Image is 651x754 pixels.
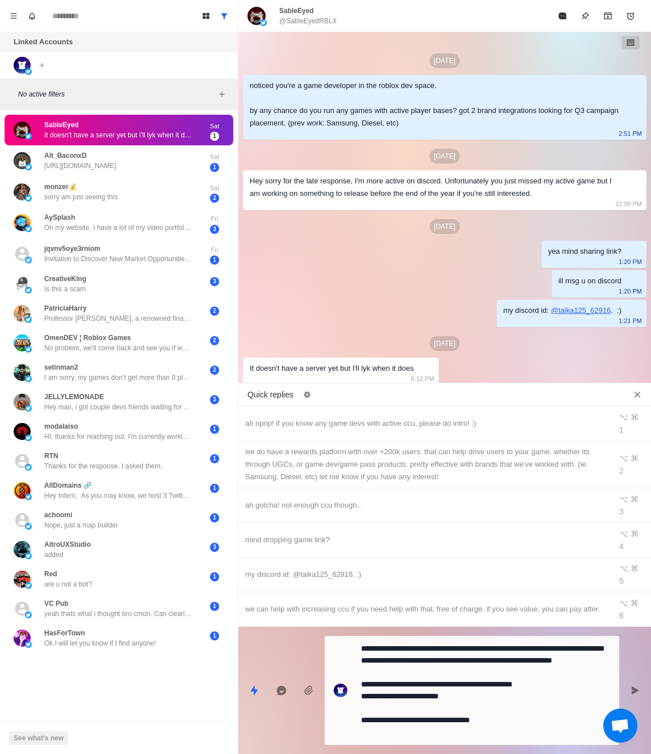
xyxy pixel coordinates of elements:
div: noticed you're a game developer in the roblox dev space. by any chance do you run any games with ... [250,79,621,129]
p: RTN [44,451,58,461]
p: Invitation to Discover New Market Opportunities For a limited time, we’re sharing updates on emer... [44,254,192,264]
button: Pin [574,5,597,27]
div: ⌥ ⌘ 3 [619,493,644,518]
div: Hey sorry for the late response, I'm more active on discord. Unfortunately you just missed my act... [250,175,621,200]
img: picture [14,334,31,351]
p: sorry am just seeing this [44,192,117,202]
p: are u not a bot? [44,579,92,589]
div: my discord id: . :) [503,304,621,317]
img: picture [25,133,32,140]
p: 1:20 PM [619,255,642,268]
p: [DATE] [430,149,460,164]
button: Add account [35,58,49,72]
div: ah gotcha! not enough ccu though.. [245,499,604,512]
img: picture [14,630,31,647]
p: 1:21 PM [619,315,642,327]
p: CreativeKing [44,274,86,284]
p: PatriciaHarry [44,303,87,313]
p: [DATE] [430,336,460,351]
img: picture [14,364,31,381]
button: Board View [197,7,215,25]
p: [DATE] [430,219,460,234]
div: we can help with increasing ccu if you need help with that, free of charge. if you see value, you... [245,603,604,615]
p: Sat [200,122,229,131]
button: Menu [5,7,23,25]
button: Archive [597,5,619,27]
span: 1 [210,484,219,493]
img: picture [14,423,31,440]
span: 2 [210,336,219,345]
p: 2:51 PM [619,127,642,140]
span: 1 [210,602,219,611]
span: 3 [210,277,219,286]
span: 1 [210,454,219,463]
p: modalaiso [44,421,78,432]
button: Close quick replies [628,386,646,404]
img: picture [14,482,31,499]
div: Open chat [603,709,637,743]
span: 1 [210,132,219,141]
p: No active filters [18,89,215,99]
p: HasForTown [44,628,85,638]
img: picture [25,164,32,170]
p: [DATE] [430,53,460,68]
p: yeah thats what i thought bro cmon. Can clearly see this is a scam. can already tell off your pfp. [44,609,192,619]
img: picture [14,57,31,74]
p: OmenDEV ¦ Roblox Games [44,333,131,343]
p: [URL][DOMAIN_NAME] [44,161,116,171]
img: picture [25,257,32,263]
button: Mark as read [551,5,574,27]
img: picture [25,287,32,294]
p: Quick replies [247,389,293,401]
p: Alt_BaconxD [44,150,87,161]
p: Ok I will let you know if I find anyone! [44,638,156,648]
button: Quick replies [243,679,266,702]
p: 1:20 PM [619,285,642,298]
p: Is this a scam [44,284,86,294]
button: Notifications [23,7,41,25]
p: 6:12 PM [411,372,434,385]
img: picture [25,582,32,589]
p: It doesn't have a server yet but I'll lyk when it does [44,130,192,140]
div: ill msg u on discord [558,275,621,287]
p: AllDomains 🧬 [44,480,92,491]
img: picture [14,214,31,231]
p: HI, thanks for reaching out. I'm currently working on a Roblox experience with some friends as a ... [44,432,192,442]
p: Thanks for the response, I asked them. [44,461,162,471]
div: ⌥ ⌘ 6 [619,597,644,622]
img: picture [14,571,31,588]
button: Reply with AI [270,679,293,702]
p: Sat [200,152,229,162]
p: Nope, just a map builder [44,520,118,530]
p: setinman2 [44,362,78,372]
img: picture [25,464,32,471]
img: picture [25,523,32,530]
span: 2 [210,307,219,316]
img: picture [14,122,31,139]
p: Fri [200,214,229,224]
img: picture [247,7,266,25]
img: picture [25,195,32,202]
p: AySplash [44,212,75,223]
p: monzer💰 [44,182,77,192]
div: mind dropping game link? [245,534,604,546]
img: picture [14,393,31,410]
div: yea mind sharing link? [548,245,621,258]
img: picture [14,275,31,292]
img: picture [260,19,267,26]
p: Hey Intern, As you may know, we host 3 Twitter Spaces per week with builders across the multichai... [44,491,192,501]
img: picture [25,346,32,353]
button: Add reminder [619,5,642,27]
p: Professor [PERSON_NAME], a renowned financial analyst from [GEOGRAPHIC_DATA], is building an ambi... [44,313,192,324]
p: added [44,550,63,560]
p: 12:09 PM [615,198,642,210]
p: achoomi [44,510,72,520]
a: @taika125_62916 [551,306,611,315]
p: JELLYLEMONADE [44,392,104,402]
p: Hey man, i got couple devs friends waiting for you on discord. [44,402,192,412]
span: 1 [210,631,219,640]
img: picture [25,552,32,559]
img: picture [25,641,32,648]
span: 3 [210,543,219,552]
img: picture [25,493,32,500]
